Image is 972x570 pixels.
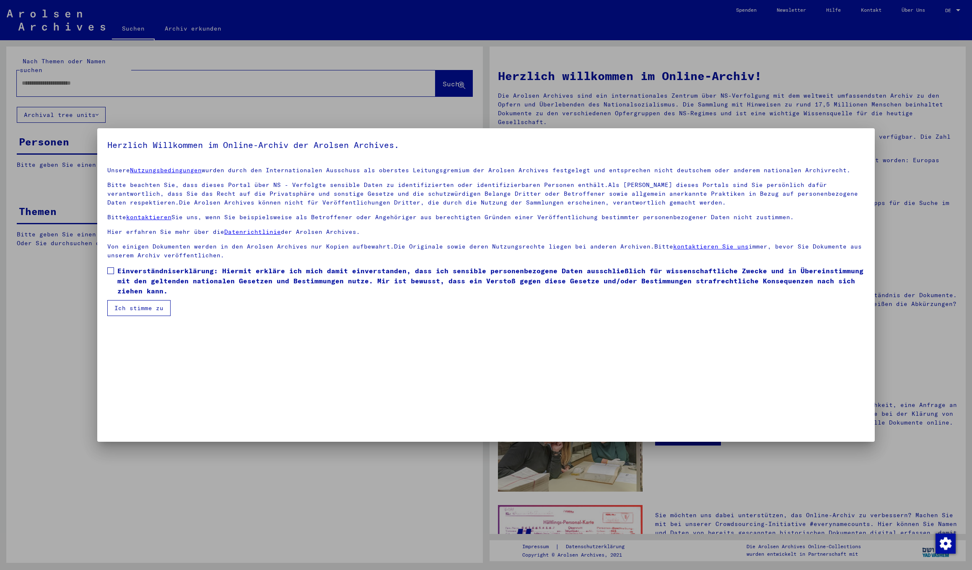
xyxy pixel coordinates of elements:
[107,242,865,260] p: Von einigen Dokumenten werden in den Arolsen Archives nur Kopien aufbewahrt.Die Originale sowie d...
[117,266,865,296] span: Einverständniserklärung: Hiermit erkläre ich mich damit einverstanden, dass ich sensible personen...
[107,138,865,152] h5: Herzlich Willkommen im Online-Archiv der Arolsen Archives.
[107,300,171,316] button: Ich stimme zu
[107,181,865,207] p: Bitte beachten Sie, dass dieses Portal über NS - Verfolgte sensible Daten zu identifizierten oder...
[107,213,865,222] p: Bitte Sie uns, wenn Sie beispielsweise als Betroffener oder Angehöriger aus berechtigten Gründen ...
[224,228,281,236] a: Datenrichtlinie
[107,228,865,236] p: Hier erfahren Sie mehr über die der Arolsen Archives.
[130,166,202,174] a: Nutzungsbedingungen
[126,213,171,221] a: kontaktieren
[107,166,865,175] p: Unsere wurden durch den Internationalen Ausschuss als oberstes Leitungsgremium der Arolsen Archiv...
[936,534,956,554] img: Zustimmung ändern
[673,243,749,250] a: kontaktieren Sie uns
